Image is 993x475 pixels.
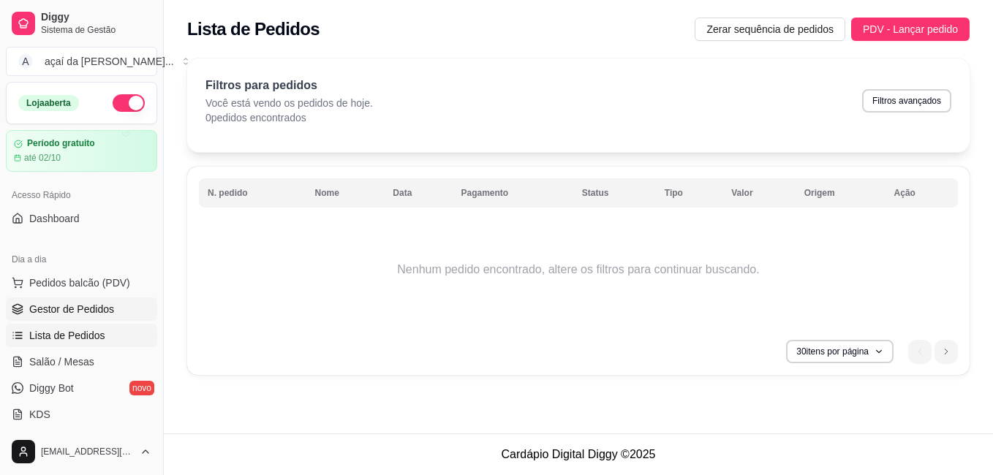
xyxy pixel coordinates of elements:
span: A [18,54,33,69]
th: Nome [306,178,385,208]
button: Select a team [6,47,157,76]
button: Pedidos balcão (PDV) [6,271,157,294]
button: Filtros avançados [862,89,951,113]
th: Status [573,178,656,208]
td: Nenhum pedido encontrado, altere os filtros para continuar buscando. [199,211,958,328]
span: Diggy Bot [29,381,74,395]
nav: pagination navigation [901,332,965,370]
article: Período gratuito [27,138,95,149]
span: Dashboard [29,211,80,226]
span: Sistema de Gestão [41,24,151,36]
button: PDV - Lançar pedido [851,18,970,41]
a: KDS [6,403,157,426]
span: Salão / Mesas [29,354,94,369]
span: Lista de Pedidos [29,328,105,343]
th: Origem [796,178,886,208]
p: Você está vendo os pedidos de hoje. [205,96,373,110]
a: Período gratuitoaté 02/10 [6,130,157,172]
span: [EMAIL_ADDRESS][DOMAIN_NAME] [41,446,134,457]
button: Zerar sequência de pedidos [695,18,845,41]
a: Dashboard [6,207,157,230]
a: Diggy Botnovo [6,376,157,400]
button: 30itens por página [786,340,894,363]
span: Zerar sequência de pedidos [706,21,834,37]
a: Lista de Pedidos [6,324,157,347]
li: next page button [935,340,958,363]
a: Salão / Mesas [6,350,157,373]
a: Gestor de Pedidos [6,297,157,321]
span: PDV - Lançar pedido [863,21,958,37]
h2: Lista de Pedidos [187,18,320,41]
th: Data [384,178,452,208]
th: Pagamento [453,178,573,208]
th: Tipo [656,178,722,208]
p: 0 pedidos encontrados [205,110,373,125]
th: Ação [886,178,958,208]
div: açaí da [PERSON_NAME] ... [45,54,174,69]
th: Valor [722,178,795,208]
div: Loja aberta [18,95,79,111]
a: DiggySistema de Gestão [6,6,157,41]
footer: Cardápio Digital Diggy © 2025 [164,433,993,475]
span: KDS [29,407,50,422]
article: até 02/10 [24,152,61,164]
div: Acesso Rápido [6,183,157,207]
span: Gestor de Pedidos [29,302,114,316]
p: Filtros para pedidos [205,77,373,94]
span: Pedidos balcão (PDV) [29,275,130,290]
button: Alterar Status [113,94,145,112]
div: Dia a dia [6,248,157,271]
th: N. pedido [199,178,306,208]
button: [EMAIL_ADDRESS][DOMAIN_NAME] [6,434,157,469]
span: Diggy [41,11,151,24]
